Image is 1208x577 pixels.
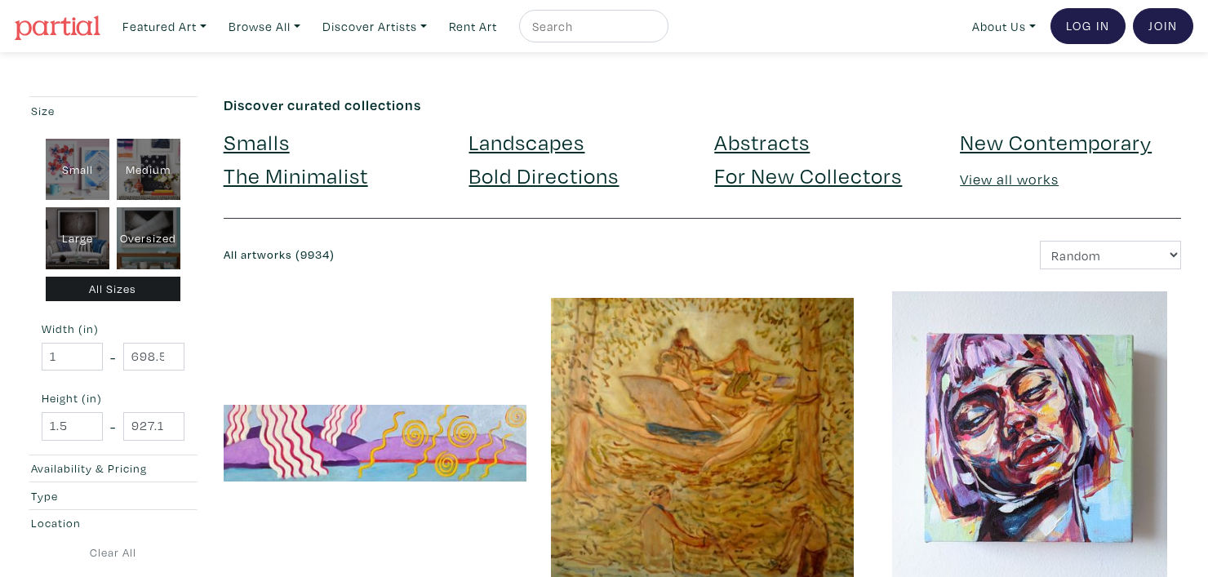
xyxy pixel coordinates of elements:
[960,127,1152,156] a: New Contemporary
[27,455,199,482] button: Availability & Pricing
[442,10,504,43] a: Rent Art
[42,323,184,335] small: Width (in)
[117,207,180,269] div: Oversized
[46,277,181,302] div: All Sizes
[27,544,199,561] a: Clear All
[469,127,584,156] a: Landscapes
[42,393,184,404] small: Height (in)
[224,248,691,262] h6: All artworks (9934)
[117,139,180,201] div: Medium
[27,510,199,537] button: Location
[224,127,290,156] a: Smalls
[115,10,214,43] a: Featured Art
[224,161,368,189] a: The Minimalist
[27,482,199,509] button: Type
[469,161,619,189] a: Bold Directions
[31,514,149,532] div: Location
[315,10,434,43] a: Discover Artists
[27,97,199,124] button: Size
[110,415,116,437] span: -
[965,10,1043,43] a: About Us
[1050,8,1126,44] a: Log In
[960,170,1059,189] a: View all works
[46,139,109,201] div: Small
[224,96,1181,114] h6: Discover curated collections
[531,16,653,37] input: Search
[221,10,308,43] a: Browse All
[31,487,149,505] div: Type
[31,102,149,120] div: Size
[1133,8,1193,44] a: Join
[714,127,810,156] a: Abstracts
[714,161,902,189] a: For New Collectors
[110,346,116,368] span: -
[46,207,109,269] div: Large
[31,459,149,477] div: Availability & Pricing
